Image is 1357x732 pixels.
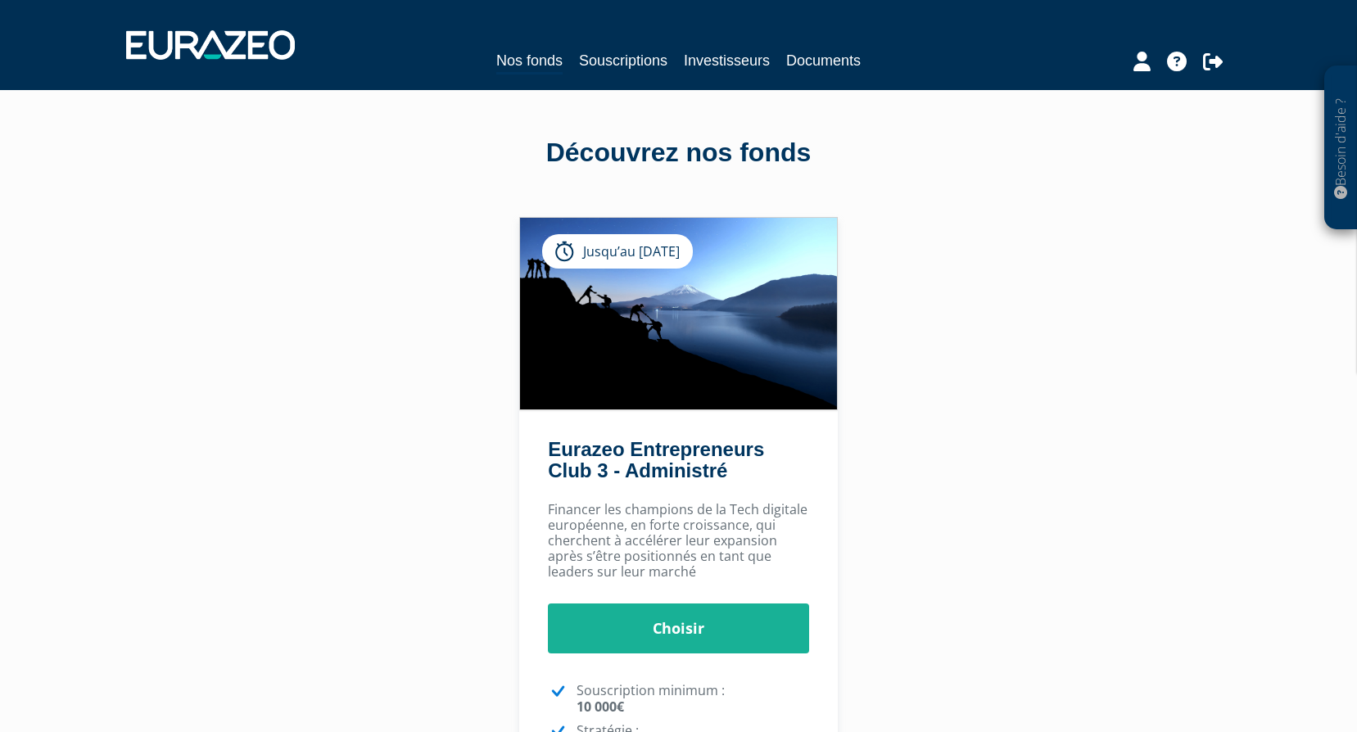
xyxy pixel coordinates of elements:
[684,49,770,72] a: Investisseurs
[520,218,837,409] img: Eurazeo Entrepreneurs Club 3 - Administré
[1332,75,1350,222] p: Besoin d'aide ?
[577,683,809,714] p: Souscription minimum :
[126,30,295,60] img: 1732889491-logotype_eurazeo_blanc_rvb.png
[542,234,693,269] div: Jusqu’au [DATE]
[548,438,764,481] a: Eurazeo Entrepreneurs Club 3 - Administré
[548,502,809,581] p: Financer les champions de la Tech digitale européenne, en forte croissance, qui cherchent à accél...
[577,698,624,716] strong: 10 000€
[579,49,667,72] a: Souscriptions
[548,603,809,654] a: Choisir
[496,49,563,75] a: Nos fonds
[212,134,1146,172] div: Découvrez nos fonds
[786,49,861,72] a: Documents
